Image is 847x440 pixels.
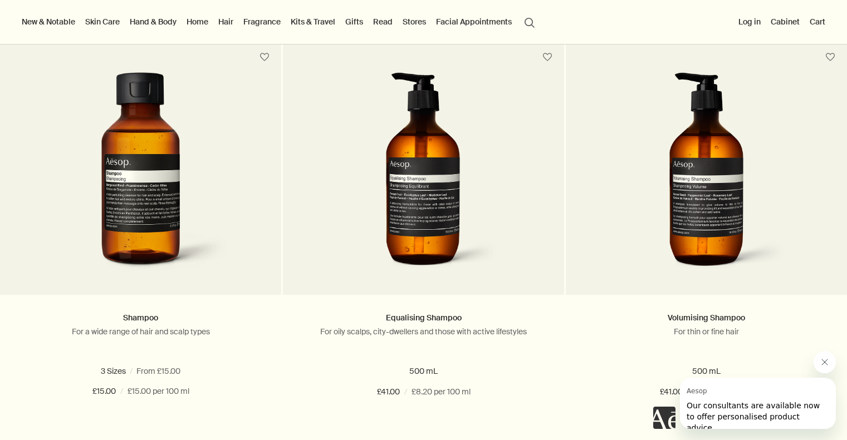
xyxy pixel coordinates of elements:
[377,385,400,399] span: £41.00
[120,385,123,398] span: /
[623,72,790,278] img: Volumising Shampoo with pump
[653,407,675,429] iframe: no content
[814,351,836,373] iframe: Close message from Aesop
[128,14,179,29] a: Hand & Body
[386,313,462,323] a: Equalising Shampoo
[537,47,557,67] button: Save to cabinet
[184,14,210,29] a: Home
[340,72,507,278] img: Equalising Shampoo with pump
[736,14,763,29] button: Log in
[92,385,116,398] span: £15.00
[19,14,77,29] button: New & Notable
[117,366,151,376] span: 500 mL
[653,351,836,429] div: Aesop says "Our consultants are available now to offer personalised product advice.". Open messag...
[343,14,365,29] a: Gifts
[83,14,122,29] a: Skin Care
[768,14,802,29] a: Cabinet
[412,385,471,399] span: £8.20 per 100 ml
[566,72,847,295] a: Volumising Shampoo with pump
[254,47,275,67] button: Save to cabinet
[173,366,223,376] span: 500 mL refill
[216,14,236,29] a: Hair
[283,72,564,295] a: Equalising Shampoo with pump
[807,14,828,29] button: Cart
[51,72,230,278] img: shampoo in small, amber bottle with a black cap
[17,327,265,337] p: For a wide range of hair and scalp types
[123,313,158,323] a: Shampoo
[371,14,395,29] a: Read
[288,14,337,29] a: Kits & Travel
[820,47,840,67] button: Save to cabinet
[404,385,407,399] span: /
[241,14,283,29] a: Fragrance
[582,327,830,337] p: For thin or fine hair
[680,378,836,429] iframe: Message from Aesop
[66,366,96,376] span: 100mL
[520,11,540,32] button: Open search
[300,327,547,337] p: For oily scalps, city-dwellers and those with active lifestyles
[128,385,189,398] span: £15.00 per 100 ml
[434,14,514,29] a: Facial Appointments
[7,23,140,55] span: Our consultants are available now to offer personalised product advice.
[668,313,745,323] a: Volumising Shampoo
[400,14,428,29] button: Stores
